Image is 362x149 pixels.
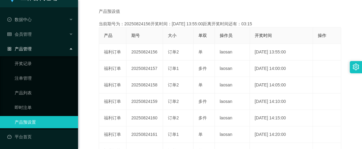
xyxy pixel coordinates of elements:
[99,77,126,93] td: 福利订单
[215,77,250,93] td: laosan
[104,33,112,38] span: 产品
[198,99,207,104] span: 多件
[215,44,250,60] td: laosan
[168,66,179,71] span: 订单1
[168,115,179,120] span: 订单2
[250,44,313,60] td: [DATE] 13:55:00
[250,60,313,77] td: [DATE] 14:00:00
[198,115,207,120] span: 多件
[99,21,341,27] div: 当前期号为：20250824156开奖时间：[DATE] 13:55:00距离开奖时间还有：03:15
[198,66,207,71] span: 多件
[353,64,359,70] i: 图标: setting
[198,49,203,54] span: 单
[215,126,250,143] td: laosan
[215,60,250,77] td: laosan
[15,101,73,114] a: 即时注单
[126,110,163,126] td: 20250824160
[126,44,163,60] td: 20250824156
[99,93,126,110] td: 福利订单
[168,82,179,87] span: 订单2
[131,33,140,38] span: 期号
[168,49,179,54] span: 订单2
[250,77,313,93] td: [DATE] 14:05:00
[250,93,313,110] td: [DATE] 14:10:00
[7,131,73,143] a: 图标: dashboard平台首页
[168,99,179,104] span: 订单2
[7,47,12,51] i: 图标: appstore-o
[168,132,179,137] span: 订单1
[99,44,126,60] td: 福利订单
[215,93,250,110] td: laosan
[215,110,250,126] td: laosan
[15,57,73,70] a: 开奖记录
[99,8,120,15] span: 产品预设值
[7,17,32,22] span: 数据中心
[99,126,126,143] td: 福利订单
[126,93,163,110] td: 20250824159
[198,132,203,137] span: 单
[250,126,313,143] td: [DATE] 14:20:00
[7,17,12,22] i: 图标: check-circle-o
[126,77,163,93] td: 20250824158
[198,33,207,38] span: 单双
[99,110,126,126] td: 福利订单
[126,60,163,77] td: 20250824157
[15,87,73,99] a: 产品列表
[15,116,73,128] a: 产品预设置
[250,110,313,126] td: [DATE] 14:15:00
[168,33,176,38] span: 大小
[15,72,73,84] a: 注单管理
[7,32,12,36] i: 图标: table
[99,60,126,77] td: 福利订单
[126,126,163,143] td: 20250824161
[318,33,326,38] span: 操作
[7,32,32,37] span: 会员管理
[7,46,32,51] span: 产品管理
[255,33,272,38] span: 开奖时间
[198,82,203,87] span: 单
[220,33,232,38] span: 操作员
